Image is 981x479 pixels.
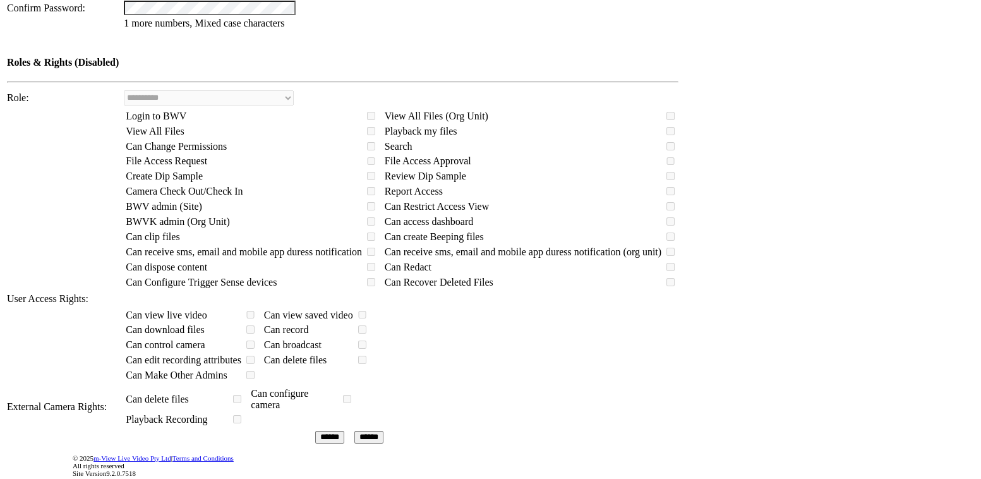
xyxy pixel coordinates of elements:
[126,394,189,404] span: Can delete files
[7,57,678,68] h4: Roles & Rights (Disabled)
[126,339,205,350] span: Can control camera
[385,216,473,227] span: Can access dashboard
[126,141,227,152] span: Can Change Permissions
[126,155,207,166] span: File Access Request
[126,111,186,121] span: Login to BWV
[385,231,484,242] span: Can create Beeping files
[126,262,207,272] span: Can dispose content
[124,18,284,28] span: 1 more numbers, Mixed case characters
[6,385,122,428] td: External Camera Rights:
[385,111,488,121] span: View All Files (Org Unit)
[385,141,412,152] span: Search
[385,201,489,212] span: Can Restrict Access View
[251,388,308,410] span: Can configure camera
[264,324,309,335] span: Can record
[126,246,362,257] span: Can receive sms, email and mobile app duress notification
[93,454,171,462] a: m-View Live Video Pty Ltd
[7,293,88,304] span: User Access Rights:
[385,126,457,136] span: Playback my files
[7,3,85,13] span: Confirm Password:
[73,470,974,477] div: Site Version
[126,201,202,212] span: BWV admin (Site)
[126,324,204,335] span: Can download files
[126,310,207,320] span: Can view live video
[106,470,136,477] span: 9.2.0.7518
[172,454,234,462] a: Terms and Conditions
[126,370,227,380] span: Can Make Other Admins
[73,454,974,477] div: © 2025 | All rights reserved
[126,355,241,365] span: Can edit recording attributes
[385,155,471,166] span: File Access Approval
[264,355,327,365] span: Can delete files
[126,186,243,197] span: Camera Check Out/Check In
[385,262,431,272] span: Can Redact
[126,171,203,181] span: Create Dip Sample
[385,246,661,257] span: Can receive sms, email and mobile app duress notification (org unit)
[385,277,493,288] span: Can Recover Deleted Files
[126,414,207,425] span: Playback Recording
[385,171,466,181] span: Review Dip Sample
[385,186,443,197] span: Report Access
[264,310,353,320] span: Can view saved video
[6,90,122,106] td: Role:
[126,277,277,288] span: Can Configure Trigger Sense devices
[264,339,322,350] span: Can broadcast
[126,126,184,136] span: View All Files
[126,216,230,227] span: BWVK admin (Org Unit)
[126,231,179,242] span: Can clip files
